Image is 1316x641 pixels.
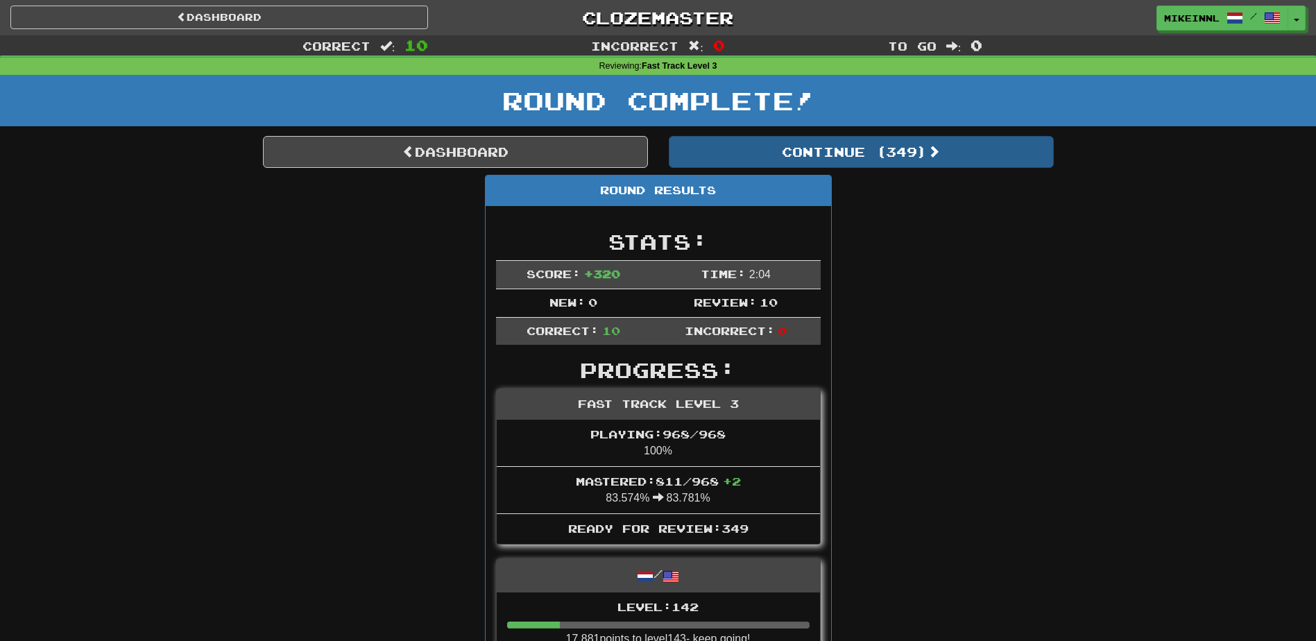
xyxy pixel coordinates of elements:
div: / [497,559,820,592]
span: New: [549,296,586,309]
span: 2 : 0 4 [749,268,771,280]
span: : [946,40,962,52]
span: : [380,40,395,52]
span: 0 [778,324,787,337]
a: MikeinNL / [1156,6,1288,31]
h2: Stats: [496,230,821,253]
span: / [1250,11,1257,21]
span: To go [888,39,937,53]
h1: Round Complete! [5,87,1311,114]
a: Dashboard [263,136,648,168]
div: Round Results [486,176,831,206]
span: Review: [694,296,757,309]
span: Ready for Review: 349 [568,522,749,535]
span: Incorrect [591,39,678,53]
span: : [688,40,703,52]
span: 0 [588,296,597,309]
span: 10 [760,296,778,309]
span: Correct: [527,324,599,337]
span: Level: 142 [617,600,699,613]
span: Mastered: 811 / 968 [576,475,741,488]
span: MikeinNL [1164,12,1220,24]
span: Playing: 968 / 968 [590,427,726,441]
li: 100% [497,420,820,467]
span: 0 [713,37,725,53]
span: + 320 [584,267,620,280]
span: Time: [701,267,746,280]
a: Dashboard [10,6,428,29]
span: Score: [527,267,581,280]
strong: Fast Track Level 3 [642,61,717,71]
li: 83.574% 83.781% [497,466,820,514]
div: Fast Track Level 3 [497,389,820,420]
h2: Progress: [496,359,821,382]
a: Clozemaster [449,6,866,30]
span: 10 [404,37,428,53]
span: + 2 [723,475,741,488]
span: Correct [302,39,370,53]
span: 0 [971,37,982,53]
span: Incorrect: [685,324,775,337]
button: Continue (349) [669,136,1054,168]
span: 10 [602,324,620,337]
